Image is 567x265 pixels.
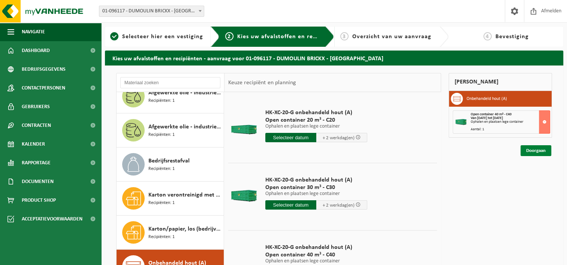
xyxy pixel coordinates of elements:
[148,191,222,199] span: Karton verontreinigd met niet gevaarlijke afvalstoffen
[265,244,355,251] span: HK-XC-20-G onbehandeld hout (A)
[117,216,224,250] button: Karton/papier, los (bedrijven) Recipiënten: 1
[323,135,355,140] span: + 2 werkdag(en)
[148,199,175,207] span: Recipiënten: 1
[225,32,233,40] span: 2
[483,32,492,40] span: 4
[265,133,316,142] input: Selecteer datum
[110,32,118,40] span: 1
[22,135,45,153] span: Kalender
[117,147,224,182] button: Bedrijfsrestafval Recipiënten: 1
[22,210,82,228] span: Acceptatievoorwaarden
[99,6,204,17] span: 01-096117 - DUMOULIN BRICKX - RUMBEKE
[22,60,66,79] span: Bedrijfsgegevens
[148,165,175,173] span: Recipiënten: 1
[237,34,340,40] span: Kies uw afvalstoffen en recipiënten
[109,32,205,41] a: 1Selecteer hier een vestiging
[148,131,175,138] span: Recipiënten: 1
[148,156,190,165] span: Bedrijfsrestafval
[148,88,222,97] span: Afgewerkte olie - industrie in 200lt
[471,120,550,124] div: Ophalen en plaatsen lege container
[22,191,56,210] span: Product Shop
[22,172,54,191] span: Documenten
[148,225,222,234] span: Karton/papier, los (bedrijven)
[323,203,355,208] span: + 2 werkdag(en)
[148,122,222,131] span: Afgewerkte olie - industrie in [GEOGRAPHIC_DATA]
[22,97,50,116] span: Gebruikers
[265,200,316,210] input: Selecteer datum
[352,34,431,40] span: Overzicht van uw aanvraag
[265,251,355,259] span: Open container 40 m³ - C40
[265,176,367,184] span: HK-XC-20-G onbehandeld hout (A)
[117,182,224,216] button: Karton verontreinigd met niet gevaarlijke afvalstoffen Recipiënten: 1
[22,41,50,60] span: Dashboard
[340,32,349,40] span: 3
[471,116,503,120] strong: Van [DATE] tot [DATE]
[449,73,552,91] div: [PERSON_NAME]
[265,124,367,129] p: Ophalen en plaatsen lege container
[22,153,51,172] span: Rapportage
[117,113,224,147] button: Afgewerkte olie - industrie in [GEOGRAPHIC_DATA] Recipiënten: 1
[105,51,563,65] h2: Kies uw afvalstoffen en recipiënten - aanvraag voor 01-096117 - DUMOULIN BRICKX - [GEOGRAPHIC_DATA]
[224,73,299,92] div: Keuze recipiënt en planning
[120,77,220,88] input: Materiaal zoeken
[471,112,512,116] span: Open container 40 m³ - C40
[22,116,51,135] span: Contracten
[117,79,224,113] button: Afgewerkte olie - industrie in 200lt Recipiënten: 1
[471,128,550,131] div: Aantal: 1
[148,234,175,241] span: Recipiënten: 1
[495,34,529,40] span: Bevestiging
[22,79,65,97] span: Contactpersonen
[265,109,367,116] span: HK-XC-20-G onbehandeld hout (A)
[22,22,45,41] span: Navigatie
[265,259,355,264] p: Ophalen en plaatsen lege container
[521,145,551,156] a: Doorgaan
[265,191,367,197] p: Ophalen en plaatsen lege container
[99,6,204,16] span: 01-096117 - DUMOULIN BRICKX - RUMBEKE
[148,97,175,104] span: Recipiënten: 1
[265,116,367,124] span: Open container 20 m³ - C20
[467,93,507,105] h3: Onbehandeld hout (A)
[122,34,203,40] span: Selecteer hier een vestiging
[265,184,367,191] span: Open container 30 m³ - C30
